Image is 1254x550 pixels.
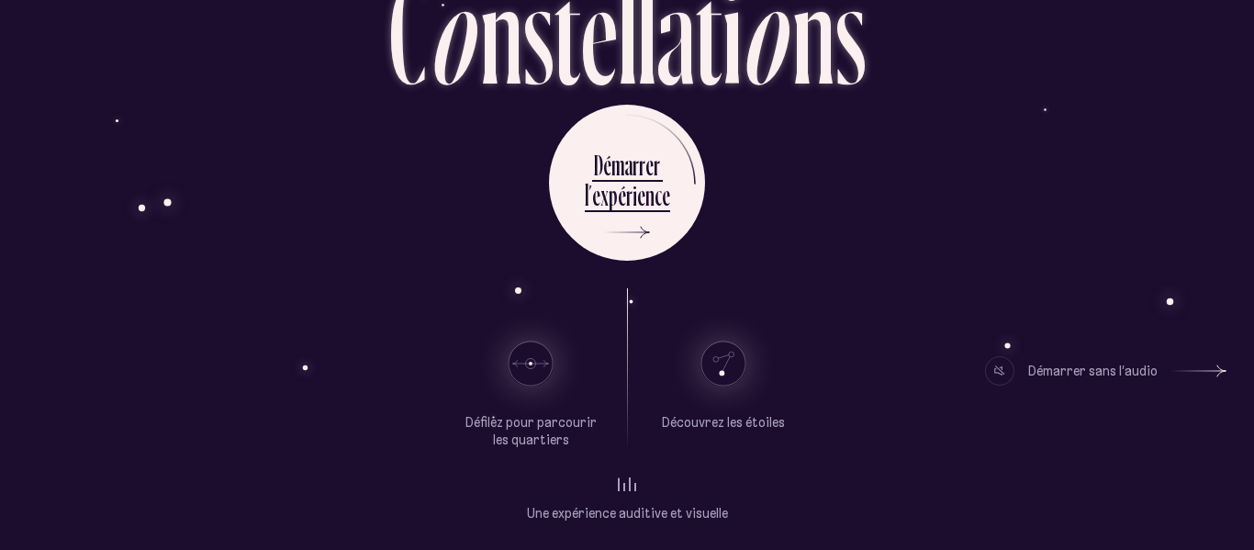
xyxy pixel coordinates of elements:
[609,177,618,213] div: p
[637,177,645,213] div: e
[618,177,626,213] div: é
[645,147,654,183] div: e
[1028,356,1158,386] div: Démarrer sans l’audio
[626,177,633,213] div: r
[662,414,785,432] p: Découvrez les étoiles
[585,177,588,213] div: l
[592,177,600,213] div: e
[611,147,624,183] div: m
[655,177,662,213] div: c
[624,147,633,183] div: a
[654,147,660,183] div: r
[985,356,1226,386] button: Démarrer sans l’audio
[633,177,637,213] div: i
[527,505,728,523] p: Une expérience auditive et visuelle
[549,105,705,261] button: Démarrerl’expérience
[639,147,645,183] div: r
[662,177,670,213] div: e
[462,414,599,450] p: Défilez pour parcourir les quartiers
[594,147,603,183] div: D
[600,177,609,213] div: x
[603,147,611,183] div: é
[645,177,655,213] div: n
[588,177,592,213] div: ’
[633,147,639,183] div: r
